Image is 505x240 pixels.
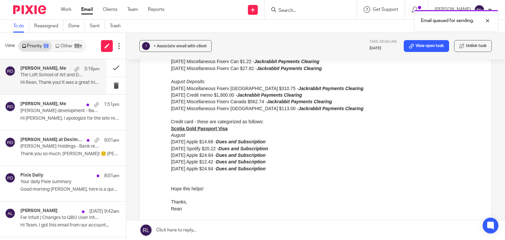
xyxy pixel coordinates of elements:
[96,181,161,186] em: Jackrabbit Payments Clearing
[20,137,84,143] h4: [PERSON_NAME] at Deximal, Me
[142,42,150,50] div: ?
[5,137,15,148] img: svg%3E
[13,20,29,33] a: To do
[20,187,119,192] p: Good morning [PERSON_NAME], here is a quick overview of...
[421,17,474,24] p: Email queued for sending.
[48,228,97,233] em: Dues and Subscription
[215,27,239,33] em: E-transfers
[370,46,397,51] p: [DATE]
[86,148,151,153] em: Jackrabbit Payments Clearing
[13,34,311,47] p: Scotia Gold Visa -
[19,41,52,51] a: Priority59
[45,235,95,240] em: Dues and Subscription
[154,44,207,48] span: + Associate email with client
[59,27,234,33] strong: reconciled as of [DATE] (August statement is available) - Please see notes below.
[104,101,119,108] p: 1:51pm
[83,141,148,146] em: Jackrabbit Payments Clearing
[74,44,82,48] div: 99+
[20,116,119,121] p: Hi [PERSON_NAME], I apologize for the late response!...
[45,221,95,227] em: Dues and Subscription
[5,173,15,183] img: svg%3E
[20,66,66,71] h4: [PERSON_NAME], Me
[52,41,85,51] a: Other99+
[474,5,485,15] img: svg%3E
[81,6,93,13] a: Email
[52,108,103,113] em: Uncategorized expense
[13,27,311,33] p: Scotiabank Checking -
[454,40,492,52] button: Unlink task
[5,42,15,49] span: View
[43,44,49,48] div: 59
[20,72,84,78] p: The Loft School of Art and Dance - Bank reconciliation - August Month-End
[68,20,85,33] a: Done
[66,175,131,180] em: Jackrabbit Payments Clearing
[139,40,212,52] button: ? + Associate email with client
[13,5,46,14] img: Pixie
[61,6,71,13] a: Work
[104,137,119,144] p: 9:01am
[5,208,15,219] img: svg%3E
[110,20,126,33] a: Trash
[52,128,102,133] em: Summer Cam Supplies
[20,101,66,107] h4: [PERSON_NAME], Me
[127,168,192,173] em: Jackrabbit Payments Clearing
[5,66,15,76] img: svg%3E
[5,101,15,112] img: svg%3E
[20,179,100,185] p: Your daily Pixie summary
[44,114,64,120] em: Gas/Fuel
[20,151,119,157] p: Thank you so much, [PERSON_NAME]! 🙂 [PERSON_NAME]...
[84,66,100,72] p: 3:16pm
[20,80,100,85] p: Hi Rean, Thank you! It was a great trip but...
[34,20,63,33] a: Reassigned
[20,215,100,221] p: Fw: Intuit | Changes to QBO User Interface & Platform Launch
[13,47,311,53] p: FED Govt Loan (CEBA Loan) -
[52,121,103,126] em: Uncategorized expense
[187,27,202,33] u: except
[90,20,105,33] a: Sent
[20,173,43,178] h4: Pixie Daily
[20,223,119,228] p: Hi Team, I got this email from our account...
[52,101,103,106] em: Uncategorized expense
[103,6,117,13] a: Clients
[20,144,100,149] p: [PERSON_NAME] Holdings - Bank reconciliation - August Month-End
[20,208,58,214] h4: [PERSON_NAME]
[370,40,397,43] span: Task deadline
[148,6,164,13] a: Reports
[52,134,103,140] em: Uncategorized expense
[104,173,119,179] p: 8:01am
[20,108,100,114] p: [PERSON_NAME] development - Bank reconciliation - August Month-End
[13,34,301,46] strong: reconciled as of [DATE] (August statement is available) - There's 1 reconciling item in which a p...
[75,47,126,53] strong: reconciled as of [DATE]
[127,188,192,193] em: Jackrabbit Payments Clearing
[127,6,138,13] a: Team
[89,208,119,215] p: [DATE] 9:42am
[404,40,449,52] a: View open task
